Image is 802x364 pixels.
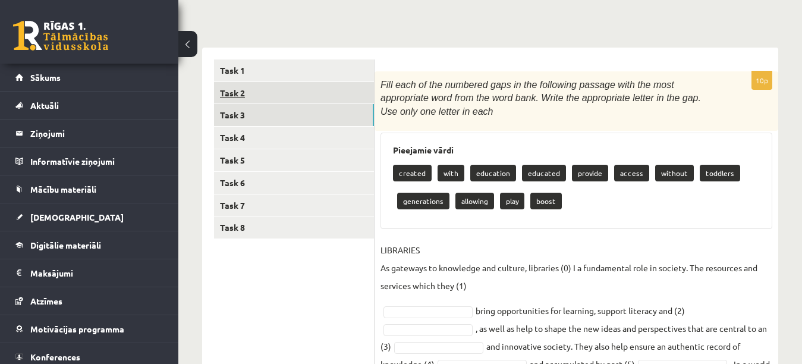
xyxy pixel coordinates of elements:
[30,120,163,147] legend: Ziņojumi
[15,315,163,343] a: Motivācijas programma
[214,104,374,126] a: Task 3
[30,240,101,250] span: Digitālie materiāli
[500,193,524,209] p: play
[438,165,464,181] p: with
[614,165,649,181] p: access
[655,165,694,181] p: without
[15,259,163,287] a: Maksājumi
[455,193,494,209] p: allowing
[470,165,516,181] p: education
[393,165,432,181] p: created
[214,59,374,81] a: Task 1
[214,172,374,194] a: Task 6
[522,165,566,181] p: educated
[214,127,374,149] a: Task 4
[30,296,62,306] span: Atzīmes
[530,193,562,209] p: boost
[30,259,163,287] legend: Maksājumi
[15,175,163,203] a: Mācību materiāli
[30,100,59,111] span: Aktuāli
[751,71,772,90] p: 10p
[380,241,772,294] p: LIBRARIES As gateways to knowledge and culture, libraries (0) I a fundamental role in society. Th...
[15,148,163,175] a: Informatīvie ziņojumi
[393,145,760,155] h3: Pieejamie vārdi
[30,72,61,83] span: Sākums
[214,216,374,239] a: Task 8
[214,149,374,171] a: Task 5
[13,21,108,51] a: Rīgas 1. Tālmācības vidusskola
[15,203,163,231] a: [DEMOGRAPHIC_DATA]
[572,165,608,181] p: provide
[30,324,124,334] span: Motivācijas programma
[15,287,163,315] a: Atzīmes
[30,148,163,175] legend: Informatīvie ziņojumi
[30,184,96,194] span: Mācību materiāli
[214,194,374,216] a: Task 7
[15,231,163,259] a: Digitālie materiāli
[30,212,124,222] span: [DEMOGRAPHIC_DATA]
[397,193,449,209] p: generations
[15,64,163,91] a: Sākums
[15,92,163,119] a: Aktuāli
[15,120,163,147] a: Ziņojumi
[380,80,701,117] span: Fill each of the numbered gaps in the following passage with the most appropriate word from the w...
[700,165,740,181] p: toddlers
[214,82,374,104] a: Task 2
[30,352,80,362] span: Konferences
